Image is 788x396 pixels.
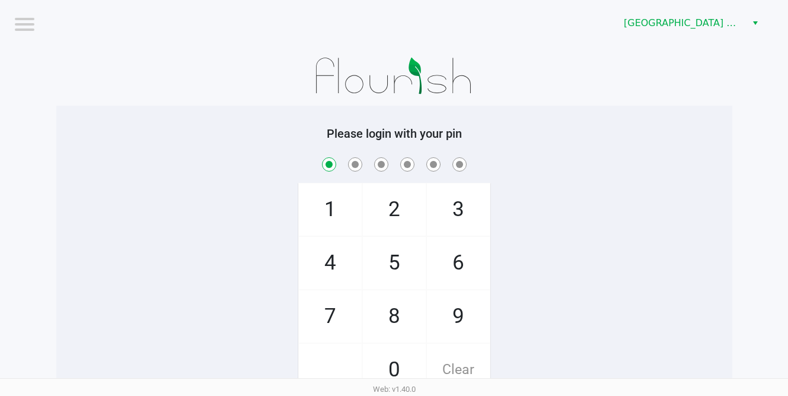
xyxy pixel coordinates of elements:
[363,290,426,343] span: 8
[427,237,490,289] span: 6
[299,183,362,236] span: 1
[624,16,739,30] span: [GEOGRAPHIC_DATA] Retail
[363,344,426,396] span: 0
[363,237,426,289] span: 5
[373,385,416,394] span: Web: v1.40.0
[746,12,764,34] button: Select
[299,290,362,343] span: 7
[363,183,426,236] span: 2
[299,237,362,289] span: 4
[427,344,490,396] span: Clear
[427,183,490,236] span: 3
[65,126,723,141] h5: Please login with your pin
[427,290,490,343] span: 9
